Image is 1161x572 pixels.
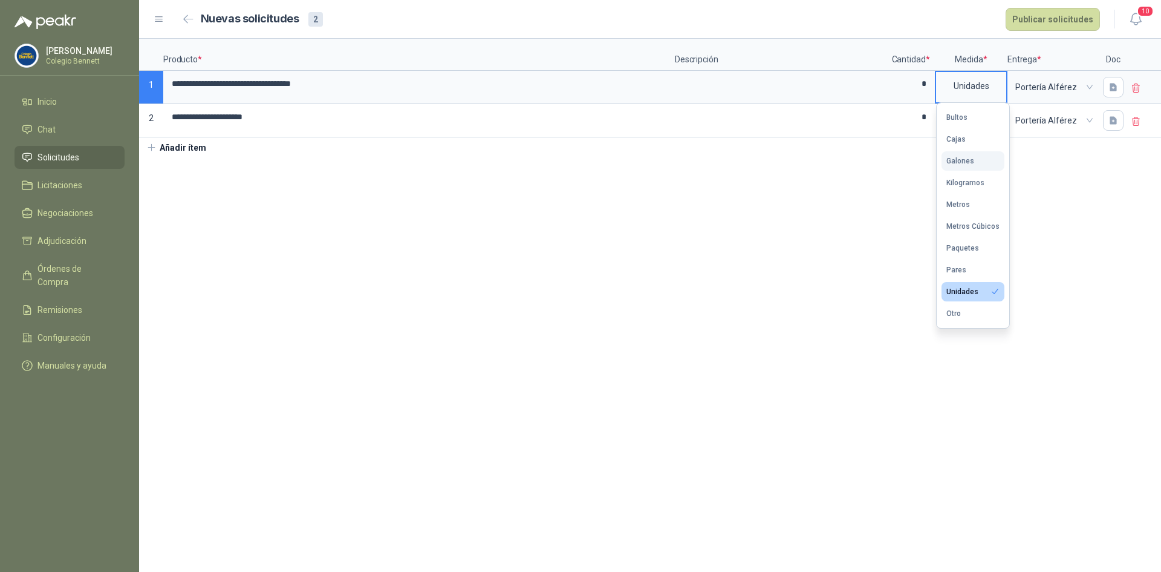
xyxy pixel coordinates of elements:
[15,326,125,349] a: Configuración
[946,179,984,187] div: Kilogramos
[941,282,1004,301] button: Unidades
[941,173,1004,192] button: Kilogramos
[1137,5,1154,17] span: 10
[139,137,213,158] button: Añadir ítem
[941,217,1004,236] button: Metros Cúbicos
[15,44,38,67] img: Company Logo
[163,39,675,71] p: Producto
[946,135,966,143] div: Cajas
[308,12,323,27] div: 2
[946,266,966,274] div: Pares
[15,202,125,225] a: Negociaciones
[15,118,125,141] a: Chat
[941,260,1004,280] button: Pares
[1125,8,1146,30] button: 10
[941,108,1004,127] button: Bultos
[37,234,86,248] span: Adjudicación
[139,104,163,137] p: 2
[935,39,1007,71] p: Medida
[946,113,968,122] div: Bultos
[1098,39,1128,71] p: Doc
[15,90,125,113] a: Inicio
[37,206,93,220] span: Negociaciones
[15,146,125,169] a: Solicitudes
[946,244,979,252] div: Paquetes
[941,304,1004,323] button: Otro
[37,95,57,108] span: Inicio
[946,288,978,296] div: Unidades
[37,123,56,136] span: Chat
[46,58,122,65] p: Colegio Bennett
[946,200,970,209] div: Metros
[37,179,82,192] span: Licitaciones
[15,354,125,377] a: Manuales y ayuda
[1015,78,1090,96] span: Portería Alférez
[946,222,1000,231] div: Metros Cúbicos
[37,262,113,289] span: Órdenes de Compra
[15,298,125,321] a: Remisiones
[37,151,79,164] span: Solicitudes
[15,257,125,294] a: Órdenes de Compra
[1006,8,1100,31] button: Publicar solicitudes
[936,72,1006,100] div: Unidades
[886,39,935,71] p: Cantidad
[1007,39,1098,71] p: Entrega
[1015,111,1090,130] span: Portería Alférez
[941,151,1004,171] button: Galones
[37,359,106,372] span: Manuales y ayuda
[946,309,961,318] div: Otro
[37,303,82,317] span: Remisiones
[941,195,1004,214] button: Metros
[201,10,299,28] h2: Nuevas solicitudes
[15,229,125,252] a: Adjudicación
[15,15,76,29] img: Logo peakr
[139,71,163,104] p: 1
[675,39,886,71] p: Descripción
[941,238,1004,258] button: Paquetes
[15,174,125,197] a: Licitaciones
[46,47,122,55] p: [PERSON_NAME]
[37,331,91,344] span: Configuración
[946,157,974,165] div: Galones
[941,130,1004,149] button: Cajas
